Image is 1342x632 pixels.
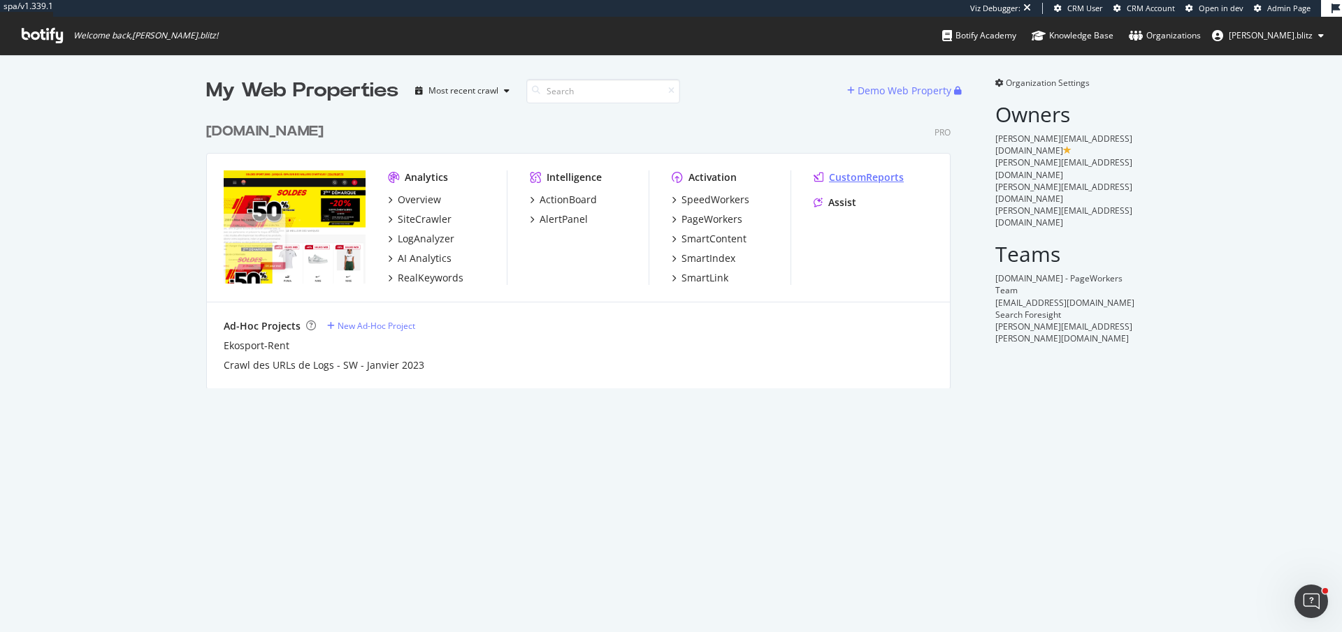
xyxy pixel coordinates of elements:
[1185,3,1243,14] a: Open in dev
[410,80,515,102] button: Most recent crawl
[224,319,301,333] div: Ad-Hoc Projects
[942,17,1016,54] a: Botify Academy
[526,79,680,103] input: Search
[388,193,441,207] a: Overview
[428,87,498,95] div: Most recent crawl
[398,271,463,285] div: RealKeywords
[847,80,954,102] button: Demo Web Property
[1199,3,1243,13] span: Open in dev
[1129,29,1201,43] div: Organizations
[995,103,1136,126] h2: Owners
[829,170,904,184] div: CustomReports
[388,271,463,285] a: RealKeywords
[672,212,742,226] a: PageWorkers
[1113,3,1175,14] a: CRM Account
[405,170,448,184] div: Analytics
[688,170,737,184] div: Activation
[338,320,415,332] div: New Ad-Hoc Project
[995,297,1134,309] span: [EMAIL_ADDRESS][DOMAIN_NAME]
[828,196,856,210] div: Assist
[672,251,735,265] a: SmartIndex
[1129,17,1201,54] a: Organizations
[970,3,1020,14] div: Viz Debugger:
[681,212,742,226] div: PageWorkers
[995,321,1132,344] span: [PERSON_NAME][EMAIL_ADDRESS][PERSON_NAME][DOMAIN_NAME]
[995,272,1136,296] div: [DOMAIN_NAME] - PageWorkers Team
[388,232,454,246] a: LogAnalyzer
[1032,29,1113,43] div: Knowledge Base
[1006,77,1090,89] span: Organization Settings
[540,212,588,226] div: AlertPanel
[847,84,954,96] a: Demo Web Property
[1201,24,1335,47] button: [PERSON_NAME].blitz
[398,232,454,246] div: LogAnalyzer
[224,339,289,353] a: Ekosport-Rent
[814,196,856,210] a: Assist
[398,212,452,226] div: SiteCrawler
[672,271,728,285] a: SmartLink
[388,251,452,265] a: AI Analytics
[672,193,749,207] a: SpeedWorkers
[681,251,735,265] div: SmartIndex
[995,181,1132,205] span: [PERSON_NAME][EMAIL_ADDRESS][DOMAIN_NAME]
[398,193,441,207] div: Overview
[206,105,962,388] div: grid
[942,29,1016,43] div: Botify Academy
[1294,585,1328,618] iframe: Intercom live chat
[1067,3,1103,13] span: CRM User
[530,193,597,207] a: ActionBoard
[206,77,398,105] div: My Web Properties
[681,193,749,207] div: SpeedWorkers
[681,271,728,285] div: SmartLink
[327,320,415,332] a: New Ad-Hoc Project
[995,156,1132,180] span: [PERSON_NAME][EMAIL_ADDRESS][DOMAIN_NAME]
[1229,29,1313,41] span: alexandre.blitz
[672,232,746,246] a: SmartContent
[1267,3,1311,13] span: Admin Page
[1254,3,1311,14] a: Admin Page
[206,122,324,142] div: [DOMAIN_NAME]
[995,133,1132,156] span: [PERSON_NAME][EMAIL_ADDRESS][DOMAIN_NAME]
[935,126,951,138] div: Pro
[224,358,424,372] a: Crawl des URLs de Logs - SW - Janvier 2023
[398,251,452,265] div: AI Analytics
[858,84,951,98] div: Demo Web Property
[530,212,588,226] a: AlertPanel
[995,205,1132,228] span: [PERSON_NAME][EMAIL_ADDRESS][DOMAIN_NAME]
[547,170,602,184] div: Intelligence
[388,212,452,226] a: SiteCrawler
[995,242,1136,265] h2: Teams
[814,170,904,184] a: CustomReports
[995,309,1136,321] div: Search Foresight
[73,30,218,41] span: Welcome back, [PERSON_NAME].blitz !
[224,170,366,284] img: sport2000.fr
[1127,3,1175,13] span: CRM Account
[1054,3,1103,14] a: CRM User
[206,122,329,142] a: [DOMAIN_NAME]
[1032,17,1113,54] a: Knowledge Base
[540,193,597,207] div: ActionBoard
[681,232,746,246] div: SmartContent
